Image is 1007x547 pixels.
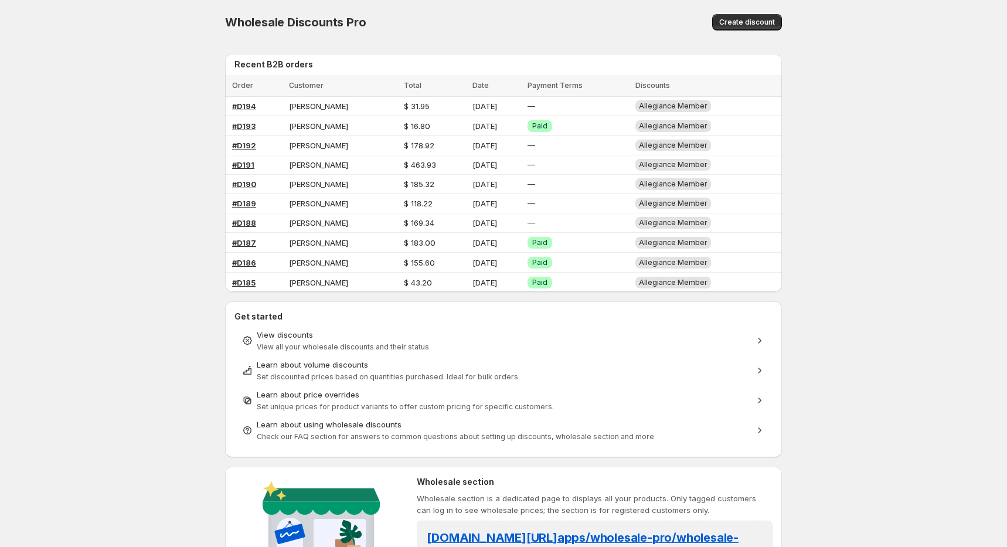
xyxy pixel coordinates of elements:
span: [PERSON_NAME] [289,141,348,150]
span: $ 178.92 [404,141,434,150]
p: Wholesale section is a dedicated page to displays all your products. Only tagged customers can lo... [417,492,773,516]
a: #D188 [232,218,256,227]
span: [DATE] [472,238,497,247]
span: $ 185.32 [404,179,434,189]
div: Learn about price overrides [257,389,750,400]
a: #D189 [232,199,256,208]
span: [PERSON_NAME] [289,278,348,287]
span: Wholesale Discounts Pro [225,15,366,29]
span: — [528,199,535,208]
span: [PERSON_NAME] [289,258,348,267]
span: [PERSON_NAME] [289,160,348,169]
span: [DATE] [472,160,497,169]
span: — [528,101,535,111]
span: [PERSON_NAME] [289,179,348,189]
span: [PERSON_NAME] [289,199,348,208]
span: — [528,141,535,150]
span: Date [472,81,489,90]
span: Create discount [719,18,775,27]
h2: Recent B2B orders [234,59,777,70]
span: Customer [289,81,324,90]
h2: Wholesale section [417,476,773,488]
span: $ 31.95 [404,101,430,111]
span: Set unique prices for product variants to offer custom pricing for specific customers. [257,402,554,411]
span: [PERSON_NAME] [289,121,348,131]
span: Paid [532,278,547,287]
div: Learn about using wholesale discounts [257,419,750,430]
span: Allegiance Member [639,160,707,169]
span: View all your wholesale discounts and their status [257,342,429,351]
span: [DATE] [472,179,497,189]
span: [DATE] [472,199,497,208]
h2: Get started [234,311,773,322]
span: — [528,218,535,227]
span: [DATE] [472,141,497,150]
span: — [528,160,535,169]
a: #D192 [232,141,256,150]
div: Learn about volume discounts [257,359,750,371]
span: [PERSON_NAME] [289,218,348,227]
a: #D185 [232,278,256,287]
span: $ 183.00 [404,238,436,247]
span: Allegiance Member [639,218,707,227]
span: [DATE] [472,278,497,287]
span: Allegiance Member [639,141,707,150]
span: Paid [532,121,547,131]
span: Discounts [635,81,670,90]
button: Create discount [712,14,782,30]
span: [DATE] [472,258,497,267]
a: #D191 [232,160,254,169]
span: Allegiance Member [639,121,707,130]
span: Allegiance Member [639,278,707,287]
a: #D187 [232,238,256,247]
span: $ 43.20 [404,278,432,287]
span: Allegiance Member [639,258,707,267]
span: Total [404,81,421,90]
span: [DATE] [472,121,497,131]
span: Paid [532,258,547,267]
span: Payment Terms [528,81,583,90]
span: $ 155.60 [404,258,435,267]
span: $ 118.22 [404,199,433,208]
span: — [528,179,535,189]
span: Allegiance Member [639,179,707,188]
span: [PERSON_NAME] [289,101,348,111]
span: Allegiance Member [639,238,707,247]
span: Set discounted prices based on quantities purchased. Ideal for bulk orders. [257,372,520,381]
a: #D190 [232,179,256,189]
div: View discounts [257,329,750,341]
span: Allegiance Member [639,101,707,110]
span: Check our FAQ section for answers to common questions about setting up discounts, wholesale secti... [257,432,654,441]
a: #D186 [232,258,256,267]
a: #D193 [232,121,256,131]
span: Allegiance Member [639,199,707,208]
span: $ 16.80 [404,121,430,131]
span: Paid [532,238,547,247]
span: [DATE] [472,218,497,227]
span: $ 463.93 [404,160,436,169]
span: [PERSON_NAME] [289,238,348,247]
span: $ 169.34 [404,218,434,227]
a: #D194 [232,101,256,111]
span: Order [232,81,253,90]
span: [DATE] [472,101,497,111]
